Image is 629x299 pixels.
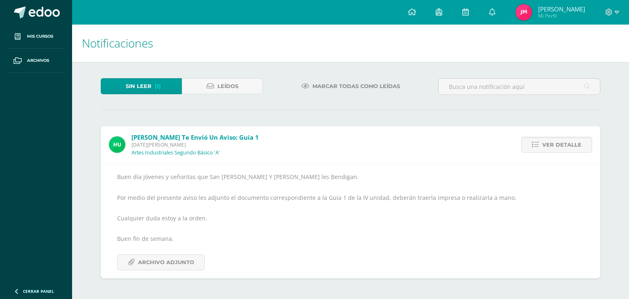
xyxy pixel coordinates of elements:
div: Buen día Jóvenes y señoritas que San [PERSON_NAME] Y [PERSON_NAME] les Bendigan. Por medio del pr... [117,172,584,270]
span: Archivos [27,57,49,64]
input: Busca una notificación aquí [439,79,600,95]
a: Leídos [182,78,263,94]
span: Marcar todas como leídas [312,79,400,94]
span: Archivo Adjunto [138,255,194,270]
span: Sin leer [126,79,152,94]
a: Sin leer(1) [101,78,182,94]
a: Archivo Adjunto [117,254,205,270]
span: [PERSON_NAME] [538,5,585,13]
a: Marcar todas como leídas [291,78,410,94]
span: Cerrar panel [23,288,54,294]
span: (1) [155,79,161,94]
span: Mi Perfil [538,12,585,19]
span: Leídos [217,79,238,94]
span: Ver detalle [542,137,581,152]
span: Notificaciones [82,35,153,51]
span: Mis cursos [27,33,53,40]
a: Archivos [7,49,66,73]
p: Artes Industriales Segundo Básico 'A' [131,149,220,156]
span: [DATE][PERSON_NAME] [131,141,259,148]
span: [PERSON_NAME] te envió un aviso: Guía 1 [131,133,259,141]
a: Mis cursos [7,25,66,49]
img: 6858e211fb986c9fe9688e4a84769b91.png [516,4,532,20]
img: fd23069c3bd5c8dde97a66a86ce78287.png [109,136,125,153]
